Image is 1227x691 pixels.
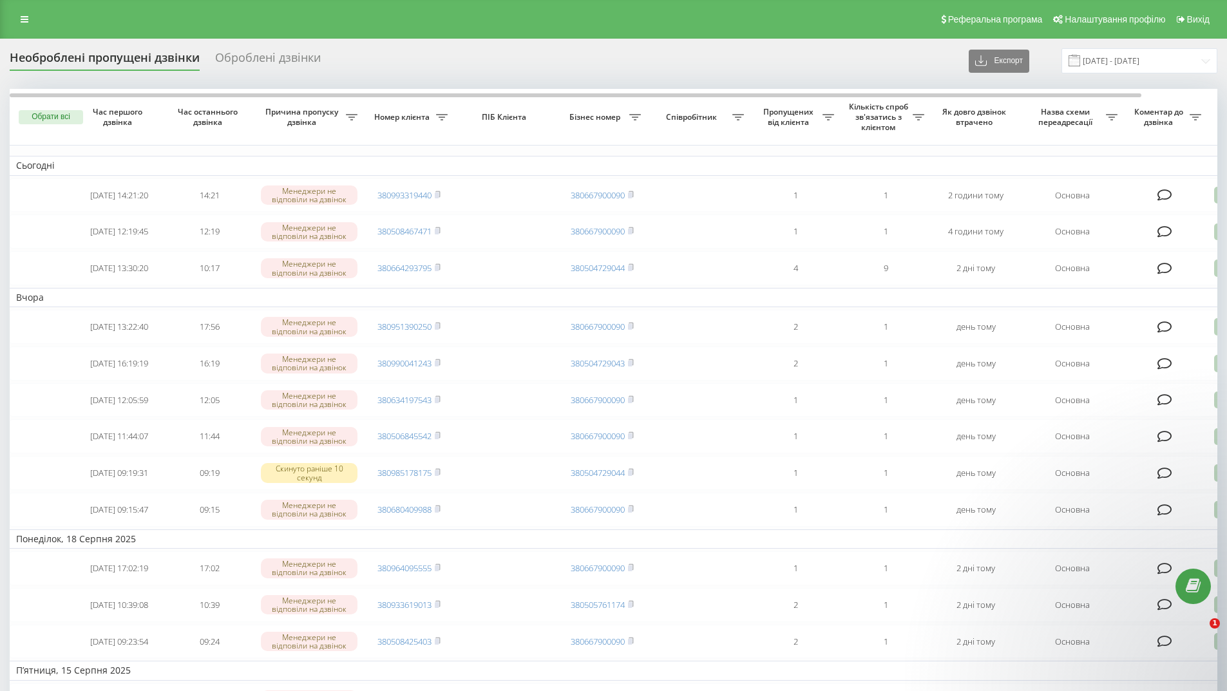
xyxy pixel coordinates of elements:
[74,625,164,659] td: [DATE] 09:23:54
[841,383,931,417] td: 1
[571,189,625,201] a: 380667900090
[377,636,432,647] a: 380508425403
[164,419,254,453] td: 11:44
[654,112,732,122] span: Співробітник
[571,357,625,369] a: 380504729043
[750,456,841,490] td: 1
[750,625,841,659] td: 2
[750,214,841,249] td: 1
[261,185,357,205] div: Менеджери не відповіли на дзвінок
[571,467,625,478] a: 380504729044
[841,493,931,527] td: 1
[164,178,254,213] td: 14:21
[1130,107,1190,127] span: Коментар до дзвінка
[261,463,357,482] div: Скинуто раніше 10 секунд
[841,251,931,285] td: 9
[750,493,841,527] td: 1
[377,504,432,515] a: 380680409988
[377,430,432,442] a: 380506845542
[261,317,357,336] div: Менеджери не відповіли на дзвінок
[370,112,436,122] span: Номер клієнта
[571,430,625,442] a: 380667900090
[571,636,625,647] a: 380667900090
[74,456,164,490] td: [DATE] 09:19:31
[841,346,931,381] td: 1
[931,346,1021,381] td: день тому
[10,51,200,71] div: Необроблені пропущені дзвінки
[164,346,254,381] td: 16:19
[948,14,1043,24] span: Реферальна програма
[969,50,1029,73] button: Експорт
[377,394,432,406] a: 380634197543
[465,112,546,122] span: ПІБ Клієнта
[931,310,1021,344] td: день тому
[941,107,1011,127] span: Як довго дзвінок втрачено
[931,588,1021,622] td: 2 дні тому
[377,262,432,274] a: 380664293795
[377,467,432,478] a: 380985178175
[841,310,931,344] td: 1
[74,383,164,417] td: [DATE] 12:05:59
[1183,618,1214,649] iframe: Intercom live chat
[1021,346,1124,381] td: Основна
[931,383,1021,417] td: день тому
[164,493,254,527] td: 09:15
[261,354,357,373] div: Менеджери не відповіли на дзвінок
[19,110,83,124] button: Обрати всі
[377,357,432,369] a: 380990041243
[164,456,254,490] td: 09:19
[74,214,164,249] td: [DATE] 12:19:45
[261,258,357,278] div: Менеджери не відповіли на дзвінок
[841,419,931,453] td: 1
[261,107,346,127] span: Причина пропуску дзвінка
[564,112,629,122] span: Бізнес номер
[571,321,625,332] a: 380667900090
[757,107,823,127] span: Пропущених від клієнта
[164,251,254,285] td: 10:17
[931,456,1021,490] td: день тому
[571,262,625,274] a: 380504729044
[841,625,931,659] td: 1
[571,394,625,406] a: 380667900090
[841,178,931,213] td: 1
[164,383,254,417] td: 12:05
[1021,178,1124,213] td: Основна
[175,107,244,127] span: Час останнього дзвінка
[931,625,1021,659] td: 2 дні тому
[841,456,931,490] td: 1
[164,588,254,622] td: 10:39
[931,551,1021,585] td: 2 дні тому
[74,346,164,381] td: [DATE] 16:19:19
[750,346,841,381] td: 2
[261,500,357,519] div: Менеджери не відповіли на дзвінок
[74,588,164,622] td: [DATE] 10:39:08
[261,427,357,446] div: Менеджери не відповіли на дзвінок
[750,551,841,585] td: 1
[74,551,164,585] td: [DATE] 17:02:19
[750,383,841,417] td: 1
[164,551,254,585] td: 17:02
[931,214,1021,249] td: 4 години тому
[750,251,841,285] td: 4
[1210,618,1220,629] span: 1
[931,493,1021,527] td: день тому
[74,251,164,285] td: [DATE] 13:30:20
[74,310,164,344] td: [DATE] 13:22:40
[750,588,841,622] td: 2
[931,419,1021,453] td: день тому
[261,390,357,410] div: Менеджери не відповіли на дзвінок
[571,562,625,574] a: 380667900090
[841,551,931,585] td: 1
[847,102,913,132] span: Кількість спроб зв'язатись з клієнтом
[164,310,254,344] td: 17:56
[931,178,1021,213] td: 2 години тому
[377,321,432,332] a: 380951390250
[377,562,432,574] a: 380964095555
[74,493,164,527] td: [DATE] 09:15:47
[571,599,625,611] a: 380505761174
[164,625,254,659] td: 09:24
[841,214,931,249] td: 1
[215,51,321,71] div: Оброблені дзвінки
[164,214,254,249] td: 12:19
[750,178,841,213] td: 1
